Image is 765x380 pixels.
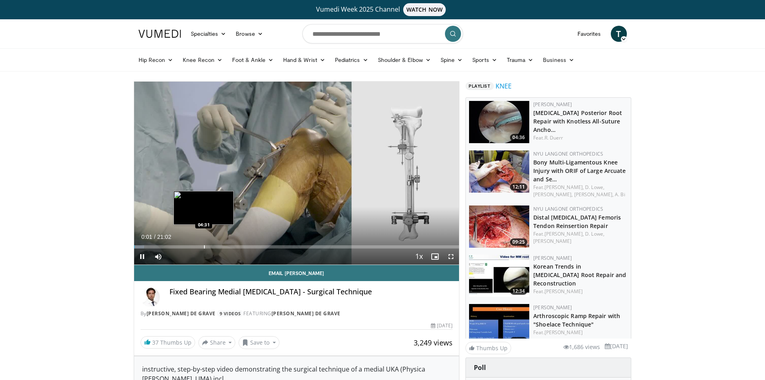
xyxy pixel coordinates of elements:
[533,288,628,295] div: Feat.
[231,26,268,42] a: Browse
[533,255,572,261] a: [PERSON_NAME]
[141,288,160,307] img: Avatar
[533,238,571,244] a: [PERSON_NAME]
[615,191,625,198] a: A. Bi
[330,52,373,68] a: Pediatrics
[186,26,231,42] a: Specialties
[510,288,527,295] span: 12:34
[414,338,453,347] span: 3,249 views
[533,184,628,198] div: Feat.
[469,304,529,346] img: 37e67030-ce23-4c31-9344-e75ee6bbfd8f.150x105_q85_crop-smart_upscale.jpg
[134,52,178,68] a: Hip Recon
[178,52,227,68] a: Knee Recon
[431,322,453,329] div: [DATE]
[465,82,494,90] span: Playlist
[141,234,152,240] span: 0:01
[496,81,512,91] a: KNEE
[533,329,628,336] div: Feat.
[545,288,583,295] a: [PERSON_NAME]
[141,310,453,317] div: By FEATURING
[227,52,278,68] a: Foot & Ankle
[469,304,529,346] a: 10:51
[411,249,427,265] button: Playback Rate
[134,245,459,249] div: Progress Bar
[545,329,583,336] a: [PERSON_NAME]
[469,101,529,143] a: 04:36
[611,26,627,42] a: T
[139,30,181,38] img: VuMedi Logo
[436,52,467,68] a: Spine
[545,134,563,141] a: R. Duerr
[134,249,150,265] button: Pause
[585,230,604,237] a: D. Lowe,
[469,205,529,248] img: 4075f120-8078-4b2a-8e9d-11b9ecb0890d.jpg.150x105_q85_crop-smart_upscale.jpg
[533,312,620,328] a: Arthroscopic Ramp Repair with "Shoelace Technique"
[533,205,603,212] a: NYU Langone Orthopedics
[533,101,572,108] a: [PERSON_NAME]
[510,134,527,141] span: 04:36
[141,336,195,349] a: 37 Thumbs Up
[510,337,527,344] span: 10:51
[465,342,511,354] a: Thumbs Up
[403,3,446,16] span: WATCH NOW
[169,288,453,296] h4: Fixed Bearing Medial [MEDICAL_DATA] - Surgical Technique
[533,263,626,287] a: Korean Trends in [MEDICAL_DATA] Root Repair and Reconstruction
[545,230,584,237] a: [PERSON_NAME],
[574,191,614,198] a: [PERSON_NAME],
[533,109,622,134] a: [MEDICAL_DATA] Posterior Root Repair with Knotless All-Suture Ancho…
[198,336,236,349] button: Share
[469,205,529,248] a: 09:25
[157,234,171,240] span: 21:02
[469,255,529,297] img: 82f01733-ef7d-4ce7-8005-5c7f6b28c860.150x105_q85_crop-smart_upscale.jpg
[533,230,628,245] div: Feat.
[278,52,330,68] a: Hand & Wrist
[154,234,156,240] span: /
[605,342,628,351] li: [DATE]
[373,52,436,68] a: Shoulder & Elbow
[573,26,606,42] a: Favorites
[239,336,279,349] button: Save to
[173,191,234,225] img: image.jpeg
[502,52,539,68] a: Trauma
[134,265,459,281] a: Email [PERSON_NAME]
[563,343,600,351] li: 1,686 views
[469,101,529,143] img: 6d32978d-8572-4afc-b6df-18906a27eb7a.150x105_q85_crop-smart_upscale.jpg
[533,191,573,198] a: [PERSON_NAME],
[134,82,459,265] video-js: Video Player
[469,150,529,193] a: 12:11
[469,255,529,297] a: 12:34
[217,310,243,317] a: 9 Videos
[152,339,159,346] span: 37
[585,184,604,191] a: D. Lowe,
[533,150,603,157] a: NYU Langone Orthopedics
[147,310,216,317] a: [PERSON_NAME] de Grave
[271,310,341,317] a: [PERSON_NAME] de Grave
[545,184,584,191] a: [PERSON_NAME],
[427,249,443,265] button: Enable picture-in-picture mode
[538,52,579,68] a: Business
[150,249,166,265] button: Mute
[510,183,527,191] span: 12:11
[533,304,572,311] a: [PERSON_NAME]
[474,363,486,372] strong: Poll
[302,24,463,43] input: Search topics, interventions
[510,238,527,246] span: 09:25
[469,150,529,193] img: c3abecf4-54e6-45a9-8dc0-d395efddd528.jpg.150x105_q85_crop-smart_upscale.jpg
[533,158,626,183] a: Bony Multi-Ligamentous Knee Injury with ORIF of Large Arcuate and Se…
[467,52,502,68] a: Sports
[443,249,459,265] button: Fullscreen
[533,134,628,142] div: Feat.
[533,214,621,230] a: Distal [MEDICAL_DATA] Femoris Tendon Reinsertion Repair
[140,3,626,16] a: Vumedi Week 2025 ChannelWATCH NOW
